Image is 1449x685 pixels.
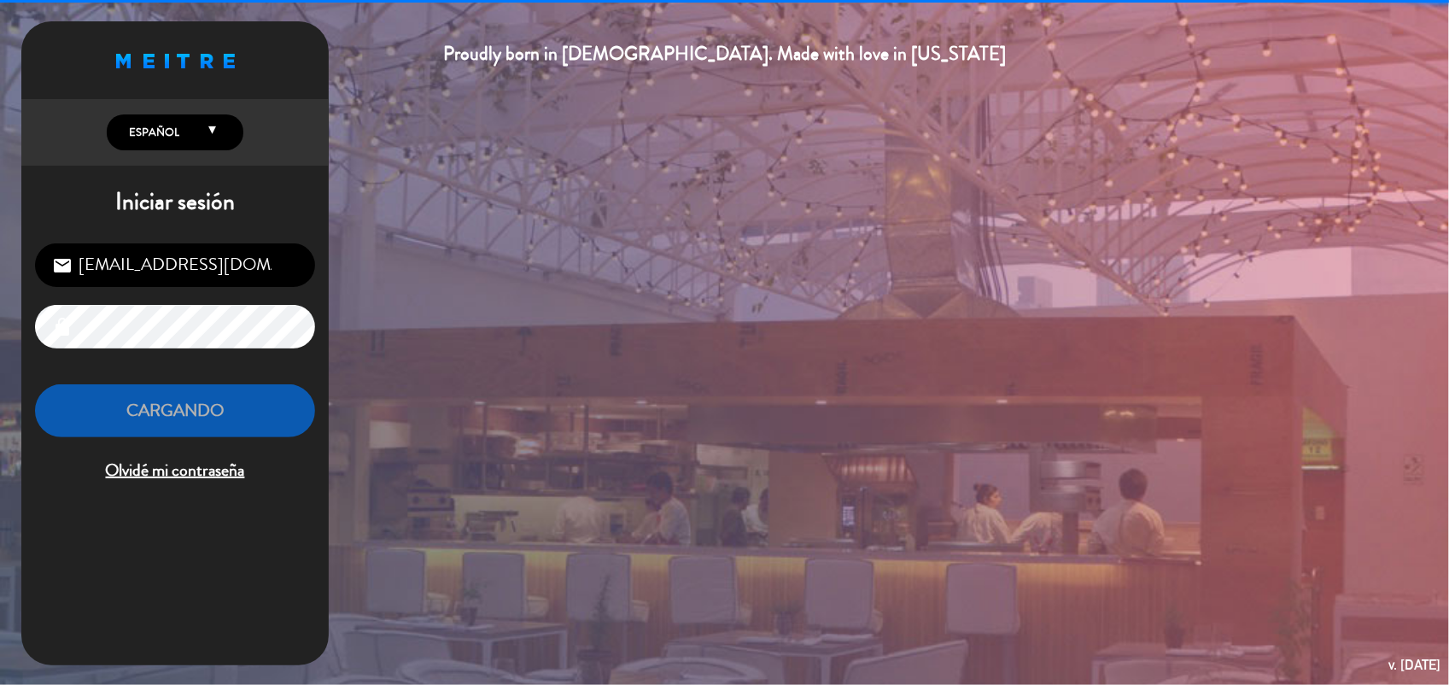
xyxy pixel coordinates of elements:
i: lock [52,317,73,337]
h1: Iniciar sesión [21,188,329,217]
i: email [52,255,73,276]
span: Español [125,124,179,141]
button: Cargando [35,384,315,438]
input: Correo Electrónico [35,243,315,287]
div: v. [DATE] [1388,653,1440,676]
span: Olvidé mi contraseña [35,457,315,485]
